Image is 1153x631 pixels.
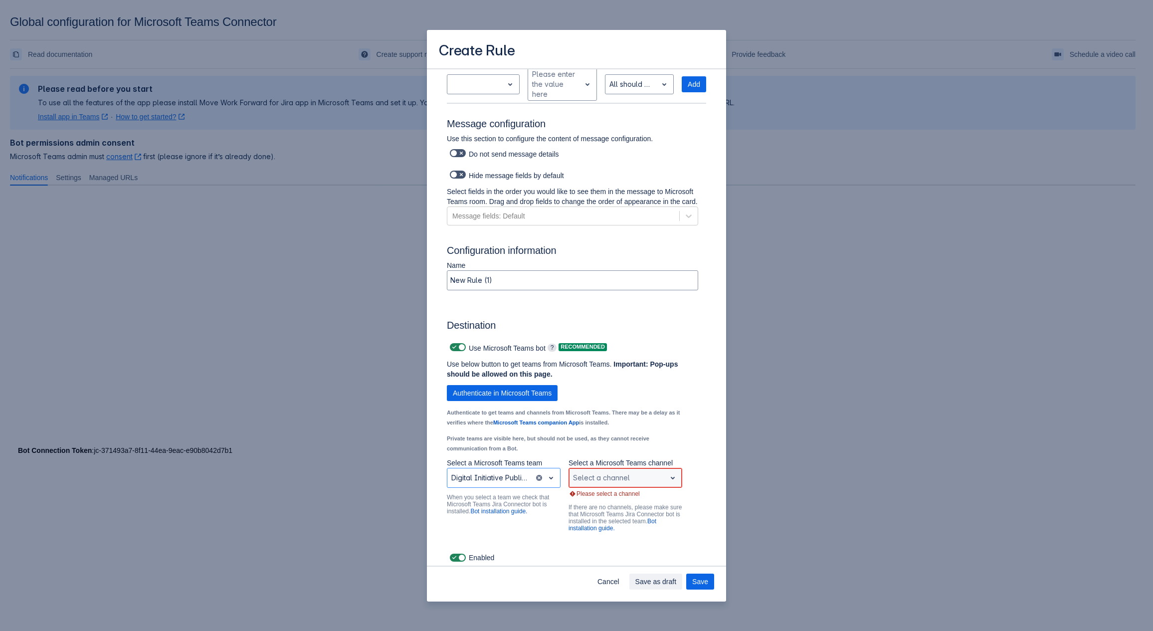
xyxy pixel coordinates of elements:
h3: Configuration information [447,244,706,260]
h3: Create Rule [439,42,515,61]
button: Save [686,574,714,590]
div: Use Microsoft Teams bot [447,340,546,354]
span: Authenticate in Microsoft Teams [453,385,552,401]
p: Use below button to get teams from Microsoft Teams. [447,359,682,379]
span: open [504,78,516,90]
span: Add [688,76,700,92]
span: ? [548,344,557,352]
h3: Message configuration [447,118,706,134]
p: Select a Microsoft Teams team [447,458,561,468]
span: error [569,490,576,498]
div: Hide message fields by default [447,168,698,182]
span: open [581,78,593,90]
span: open [658,78,670,90]
button: Add [682,76,706,92]
h3: Destination [447,319,698,335]
div: Enabled [447,551,706,565]
span: open [545,472,557,484]
button: Save as draft [629,574,683,590]
div: Scrollable content [427,68,726,567]
span: Save as draft [635,574,677,590]
button: Authenticate in Microsoft Teams [447,385,558,401]
div: Please select a channel [569,490,682,498]
span: Save [692,574,708,590]
p: If there are no channels, please make sure that Microsoft Teams Jira Connector bot is installed i... [569,504,682,532]
a: Bot installation guide. [470,508,527,515]
div: Please enter the value here [532,69,576,99]
p: Name [447,260,698,270]
p: When you select a team we check that Microsoft Teams Jira Connector bot is installed. [447,494,561,515]
span: Recommended [559,344,607,350]
input: Please enter the name of the rule here [447,271,698,289]
a: Microsoft Teams companion App [493,420,579,425]
small: Authenticate to get teams and channels from Microsoft Teams. There may be a delay as it verifies ... [447,410,680,425]
button: Cancel [591,574,625,590]
button: clear [535,474,543,482]
small: Private teams are visible here, but should not be used, as they cannot receive communication from... [447,435,649,451]
a: Bot installation guide. [569,518,656,532]
p: Select fields in the order you would like to see them in the message to Microsoft Teams room. Dra... [447,187,698,207]
span: Cancel [597,574,619,590]
p: Use this section to configure the content of message configuration. [447,134,698,144]
span: open [667,472,679,484]
div: Message fields: Default [452,211,525,221]
p: Select a Microsoft Teams channel [569,458,682,468]
div: Do not send message details [447,146,698,160]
